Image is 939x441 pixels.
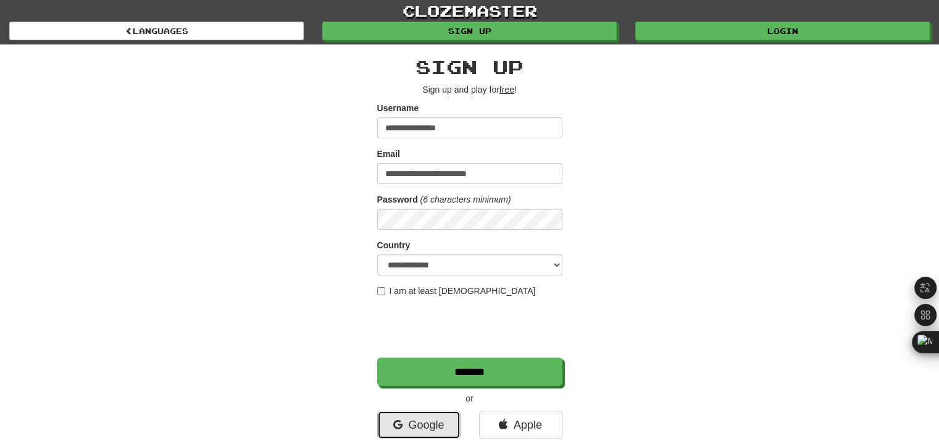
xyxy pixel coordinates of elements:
[377,57,562,77] h2: Sign up
[322,22,617,40] a: Sign up
[377,148,400,160] label: Email
[377,239,411,251] label: Country
[377,83,562,96] p: Sign up and play for !
[377,392,562,405] p: or
[377,285,536,297] label: I am at least [DEMOGRAPHIC_DATA]
[9,22,304,40] a: Languages
[420,195,511,204] em: (6 characters minimum)
[479,411,562,439] a: Apple
[377,193,418,206] label: Password
[377,287,385,295] input: I am at least [DEMOGRAPHIC_DATA]
[499,85,514,94] u: free
[635,22,930,40] a: Login
[377,102,419,114] label: Username
[377,303,565,351] iframe: reCAPTCHA
[377,411,461,439] a: Google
